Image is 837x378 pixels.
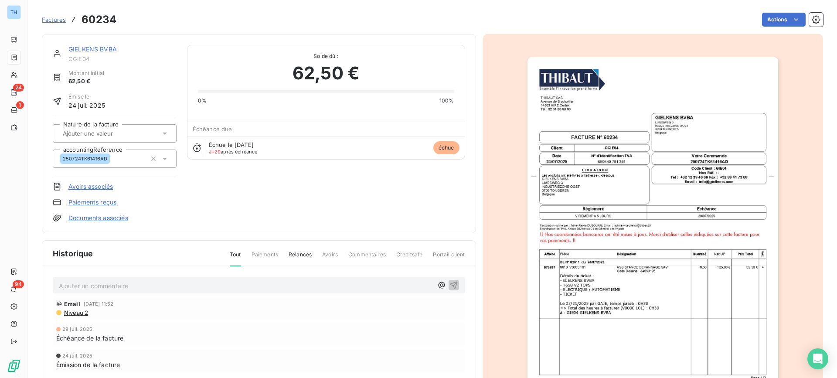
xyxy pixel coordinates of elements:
span: 62,50 € [293,60,359,86]
span: 24 juil. 2025 [68,101,105,110]
span: Relances [289,251,312,266]
span: Avoirs [322,251,338,266]
a: GIELKENS BVBA [68,45,117,53]
div: Open Intercom Messenger [807,348,828,369]
span: 62,50 € [68,77,104,86]
a: 24 [7,85,20,99]
span: 1 [16,101,24,109]
span: Émise le [68,93,105,101]
div: TH [7,5,21,19]
span: Échéance due [193,126,232,133]
span: Factures [42,16,66,23]
span: Creditsafe [396,251,423,266]
span: Tout [230,251,241,266]
span: [DATE] 11:52 [84,301,114,306]
span: J+20 [209,149,221,155]
span: Paiements [252,251,278,266]
a: Documents associés [68,214,128,222]
a: 1 [7,103,20,117]
span: CGIE04 [68,55,177,62]
a: Factures [42,15,66,24]
span: 94 [13,280,24,288]
span: 0% [198,97,207,105]
span: après échéance [209,149,258,154]
span: Solde dû : [198,52,454,60]
img: Logo LeanPay [7,359,21,373]
span: Échéance de la facture [56,334,123,343]
span: Email [64,300,80,307]
span: 24 [13,84,24,92]
span: Historique [53,248,93,259]
span: 29 juil. 2025 [62,327,92,332]
span: Échue le [DATE] [209,141,254,148]
span: 24 juil. 2025 [62,353,92,358]
a: Paiements reçus [68,198,116,207]
h3: 60234 [82,12,116,27]
span: échue [433,141,459,154]
span: Portail client [433,251,465,266]
input: Ajouter une valeur [62,129,150,137]
a: Avoirs associés [68,182,113,191]
span: Montant initial [68,69,104,77]
span: Commentaires [348,251,386,266]
span: 100% [439,97,454,105]
button: Actions [762,13,806,27]
span: Niveau 2 [63,309,88,316]
span: 250724TK61416AD [63,156,107,161]
span: Émission de la facture [56,360,120,369]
